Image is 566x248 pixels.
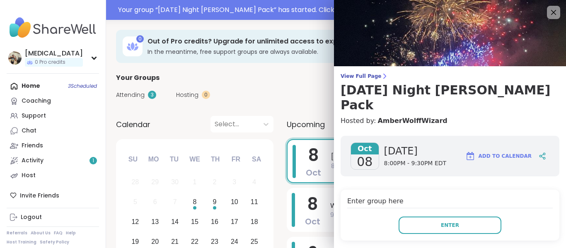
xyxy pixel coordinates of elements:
div: Not available Tuesday, October 7th, 2025 [166,193,184,211]
div: 6 [153,196,157,207]
span: 8:00PM - 9:30PM EDT [331,162,540,171]
div: Your group “ [DATE] Night [PERSON_NAME] Pack ” has started. Click here to enter! [118,5,561,15]
div: Fr [227,150,245,169]
h3: In the meantime, free support groups are always available. [148,48,489,56]
div: Not available Thursday, October 2nd, 2025 [206,173,224,191]
span: 9:30PM - 11:00PM EDT [330,211,541,219]
div: Not available Monday, October 6th, 2025 [146,193,164,211]
a: FAQ [54,230,63,236]
div: Invite Friends [7,188,99,203]
div: Choose Saturday, October 18th, 2025 [245,213,263,231]
a: Host Training [7,239,36,245]
div: Not available Monday, September 29th, 2025 [146,173,164,191]
div: Support [22,112,46,120]
div: 30 [171,176,179,188]
div: Tu [165,150,183,169]
div: Choose Monday, October 13th, 2025 [146,213,164,231]
div: 23 [211,236,218,247]
h3: Out of Pro credits? Upgrade for unlimited access to expert-led coaching groups. [148,37,489,46]
span: 1 [92,157,94,164]
div: 16 [211,216,218,227]
div: 12 [131,216,139,227]
div: 9 [213,196,216,207]
a: Host [7,168,99,183]
span: View Full Page [341,73,559,79]
div: Su [124,150,142,169]
img: ShareWell Logomark [465,151,475,161]
span: Wind Down Quiet Body Doubling - [DATE] [330,201,541,211]
div: Not available Tuesday, September 30th, 2025 [166,173,184,191]
span: 08 [357,154,372,169]
a: AmberWolffWizard [377,116,447,126]
h3: [DATE] Night [PERSON_NAME] Pack [341,83,559,113]
div: 0 [136,35,144,43]
span: Calendar [116,119,150,130]
div: Choose Thursday, October 16th, 2025 [206,213,224,231]
div: 10 [231,196,238,207]
div: Choose Thursday, October 9th, 2025 [206,193,224,211]
div: 25 [251,236,258,247]
div: [MEDICAL_DATA] [25,49,83,58]
a: Coaching [7,94,99,108]
div: 8 [193,196,197,207]
div: 3 [232,176,236,188]
div: 0 [202,91,210,99]
div: Choose Wednesday, October 15th, 2025 [186,213,204,231]
span: Upcoming [287,119,325,130]
div: 24 [231,236,238,247]
div: Friends [22,142,43,150]
span: Add to Calendar [479,152,532,160]
a: Support [7,108,99,123]
div: Not available Sunday, October 5th, 2025 [126,193,144,211]
div: Not available Friday, October 3rd, 2025 [225,173,243,191]
div: Choose Tuesday, October 14th, 2025 [166,213,184,231]
div: Choose Friday, October 17th, 2025 [225,213,243,231]
div: Sa [247,150,266,169]
img: Makena [8,51,22,65]
div: 17 [231,216,238,227]
span: Enter [441,222,459,229]
h4: Enter group here [347,196,553,208]
div: Not available Sunday, September 28th, 2025 [126,173,144,191]
span: [DATE] [384,144,447,158]
a: Help [66,230,76,236]
div: We [186,150,204,169]
span: 8 [307,193,318,216]
div: Choose Sunday, October 12th, 2025 [126,213,144,231]
a: Chat [7,123,99,138]
button: Add to Calendar [462,146,535,166]
div: 5 [133,196,137,207]
div: Chat [22,127,36,135]
a: Friends [7,138,99,153]
div: 19 [131,236,139,247]
a: Logout [7,210,99,225]
a: Activity1 [7,153,99,168]
div: 28 [131,176,139,188]
span: Attending [116,91,145,99]
span: Hosting [176,91,198,99]
div: 14 [171,216,179,227]
span: [DATE] Night [PERSON_NAME] Pack [331,152,540,162]
div: 22 [191,236,198,247]
div: 15 [191,216,198,227]
span: Oct [351,143,379,154]
a: Referrals [7,230,27,236]
div: Choose Wednesday, October 8th, 2025 [186,193,204,211]
button: Enter [399,217,501,234]
h4: Hosted by: [341,116,559,126]
div: Choose Friday, October 10th, 2025 [225,193,243,211]
div: Not available Saturday, October 4th, 2025 [245,173,263,191]
div: 21 [171,236,179,247]
div: Th [206,150,225,169]
div: 20 [151,236,159,247]
div: 2 [213,176,216,188]
div: Mo [144,150,162,169]
span: 8:00PM - 9:30PM EDT [384,159,447,168]
span: 0 Pro credits [35,59,65,66]
a: Safety Policy [40,239,69,245]
a: About Us [31,230,51,236]
span: Oct [306,167,321,178]
div: Choose Saturday, October 11th, 2025 [245,193,263,211]
div: Logout [21,213,42,222]
div: Host [22,171,36,180]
